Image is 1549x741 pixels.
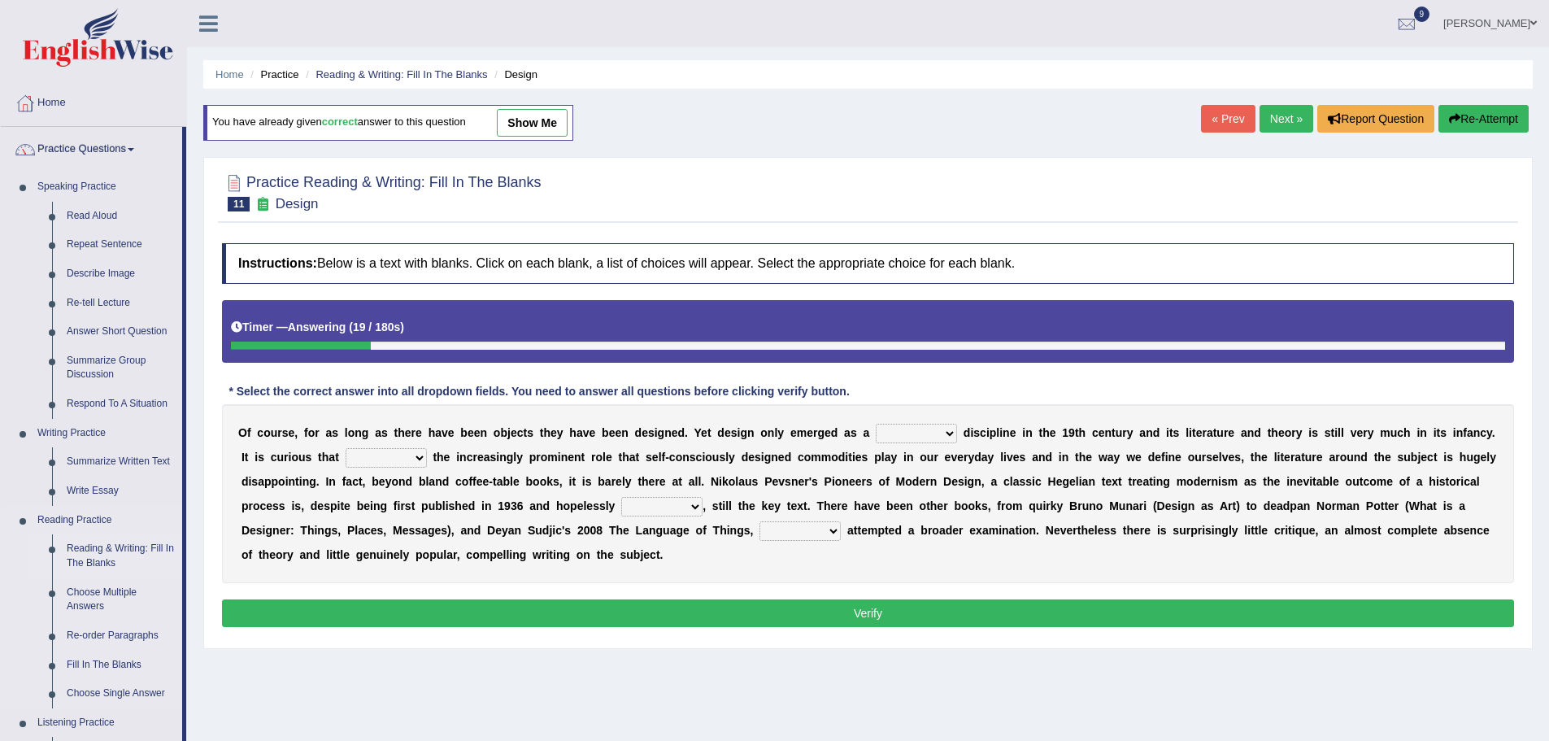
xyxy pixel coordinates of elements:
[1325,426,1331,439] b: s
[238,426,247,439] b: O
[59,202,182,231] a: Read Aloud
[400,320,404,333] b: )
[523,426,527,439] b: t
[398,426,405,439] b: h
[1351,426,1357,439] b: v
[1363,426,1367,439] b: r
[717,426,724,439] b: d
[777,426,784,439] b: y
[927,451,934,464] b: u
[1075,426,1079,439] b: t
[658,426,665,439] b: g
[838,451,846,464] b: d
[1467,426,1473,439] b: a
[59,317,182,347] a: Answer Short Question
[825,426,831,439] b: e
[970,426,973,439] b: i
[648,426,655,439] b: s
[536,451,540,464] b: r
[353,320,400,333] b: 19 / 180s
[646,451,652,464] b: s
[1112,426,1116,439] b: t
[1192,426,1196,439] b: t
[442,426,448,439] b: v
[797,426,807,439] b: m
[215,68,244,81] a: Home
[740,426,747,439] b: g
[1201,105,1255,133] a: « Prev
[1334,426,1338,439] b: i
[497,109,568,137] a: show me
[1403,426,1411,439] b: h
[203,105,573,141] div: You have already given answer to this question
[1196,426,1203,439] b: e
[636,451,640,464] b: t
[416,426,422,439] b: e
[1308,426,1312,439] b: i
[676,451,683,464] b: o
[602,426,609,439] b: b
[245,451,249,464] b: t
[1260,105,1313,133] a: Next »
[59,347,182,390] a: Summarize Group Discussion
[282,426,289,439] b: s
[481,426,488,439] b: n
[1010,426,1016,439] b: e
[996,426,999,439] b: l
[1213,426,1217,439] b: t
[222,599,1514,627] button: Verify
[678,426,685,439] b: d
[1092,426,1099,439] b: c
[652,451,659,464] b: e
[263,426,271,439] b: o
[1025,426,1033,439] b: n
[1116,426,1123,439] b: u
[222,243,1514,284] h4: Below is a text with blanks. Click on each blank, a list of choices will appear. Select the appro...
[1456,426,1464,439] b: n
[980,426,986,439] b: c
[629,451,636,464] b: a
[222,383,856,400] div: * Select the correct answer into all dropdown fields. You need to answer all questions before cli...
[59,651,182,680] a: Fill In The Blanks
[1186,426,1189,439] b: l
[768,426,775,439] b: n
[1416,426,1420,439] b: i
[748,451,755,464] b: e
[405,426,411,439] b: e
[811,451,820,464] b: m
[1003,426,1010,439] b: n
[435,426,442,439] b: a
[30,172,182,202] a: Speaking Practice
[527,426,533,439] b: s
[433,451,437,464] b: t
[1207,426,1213,439] b: a
[603,451,606,464] b: l
[500,426,507,439] b: b
[467,451,473,464] b: c
[635,426,642,439] b: d
[852,451,855,464] b: i
[246,67,298,82] li: Practice
[355,426,362,439] b: n
[1228,426,1234,439] b: e
[672,426,678,439] b: e
[59,230,182,259] a: Repeat Sentence
[375,426,381,439] b: a
[472,451,476,464] b: r
[1166,426,1169,439] b: i
[1099,426,1105,439] b: e
[318,451,322,464] b: t
[1146,426,1153,439] b: n
[1189,426,1192,439] b: i
[288,320,346,333] b: Answering
[724,426,731,439] b: e
[332,426,338,439] b: s
[760,426,768,439] b: o
[986,426,990,439] b: i
[729,451,735,464] b: y
[362,426,369,439] b: g
[725,451,729,464] b: l
[1079,426,1086,439] b: h
[659,451,662,464] b: l
[228,197,250,211] span: 11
